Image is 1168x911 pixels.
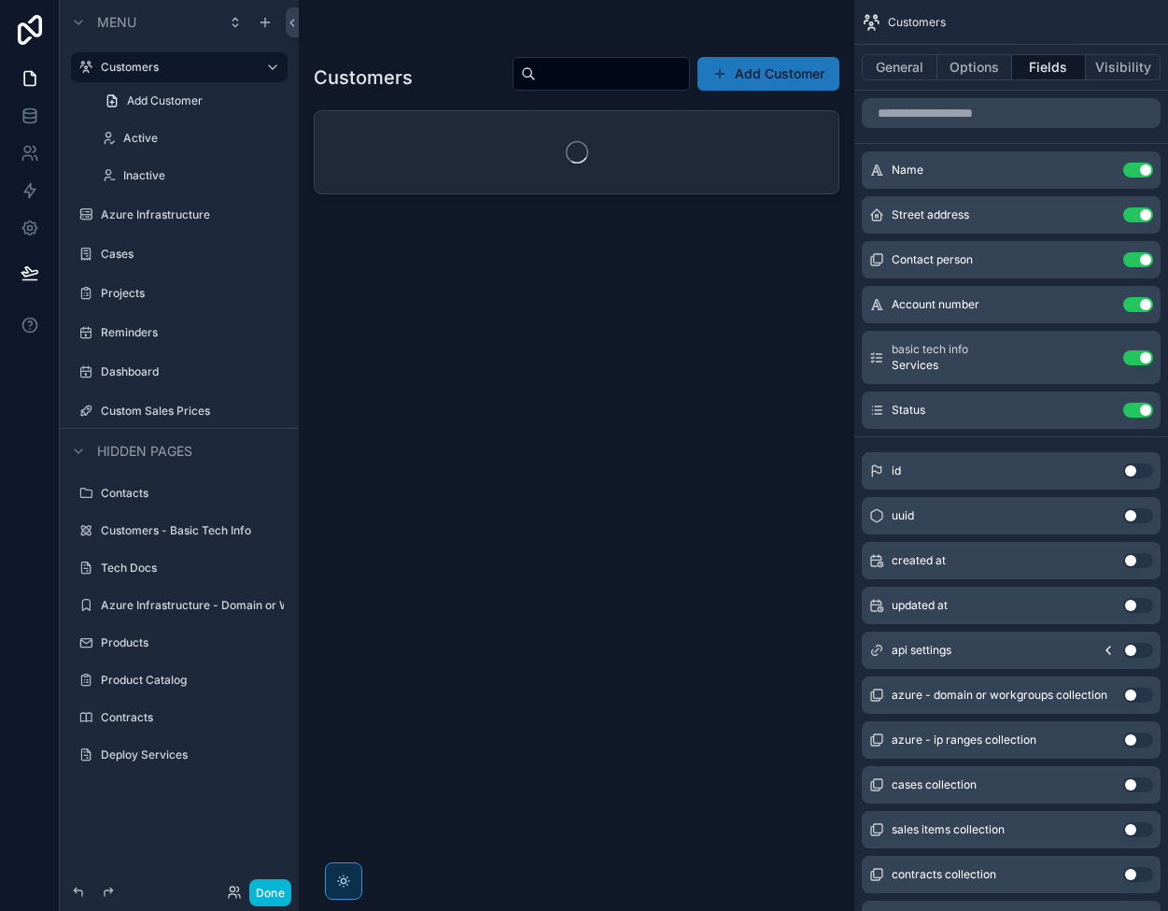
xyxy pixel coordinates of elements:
label: Reminders [101,325,284,340]
span: updated at [892,598,948,613]
span: Name [892,163,923,178]
label: Contacts [101,486,284,501]
label: Inactive [123,168,284,183]
label: Cases [101,247,284,262]
a: Add Customer [93,86,288,116]
label: Azure Infrastructure - Domain or Workgroup [101,598,284,613]
label: Projects [101,286,284,301]
label: Active [123,131,284,146]
label: Customers - Basic Tech Info [101,523,284,538]
span: azure - ip ranges collection [892,733,1036,747]
label: Azure Infrastructure [101,207,284,222]
span: Customers [888,15,946,30]
span: azure - domain or workgroups collection [892,688,1107,703]
span: uuid [892,508,914,523]
button: Done [249,879,291,906]
span: api settings [892,643,951,658]
button: Visibility [1086,54,1161,80]
span: Menu [97,13,136,32]
span: basic tech info [892,342,968,357]
span: Street address [892,207,969,222]
button: General [862,54,937,80]
span: Account number [892,297,979,312]
span: created at [892,553,946,568]
span: Status [892,403,925,418]
label: Contracts [101,710,284,725]
label: Deploy Services [101,747,284,762]
span: Add Customer [127,93,203,108]
button: Options [937,54,1012,80]
span: cases collection [892,777,977,792]
span: contracts collection [892,867,996,882]
label: Products [101,635,284,650]
span: Hidden pages [97,442,192,461]
span: id [892,463,901,478]
label: Dashboard [101,364,284,379]
span: sales items collection [892,822,1005,837]
label: Product Catalog [101,673,284,688]
span: Services [892,358,968,373]
label: Custom Sales Prices [101,404,284,419]
span: Contact person [892,252,973,267]
label: Tech Docs [101,561,284,576]
label: Customers [101,60,250,75]
button: Fields [1012,54,1087,80]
